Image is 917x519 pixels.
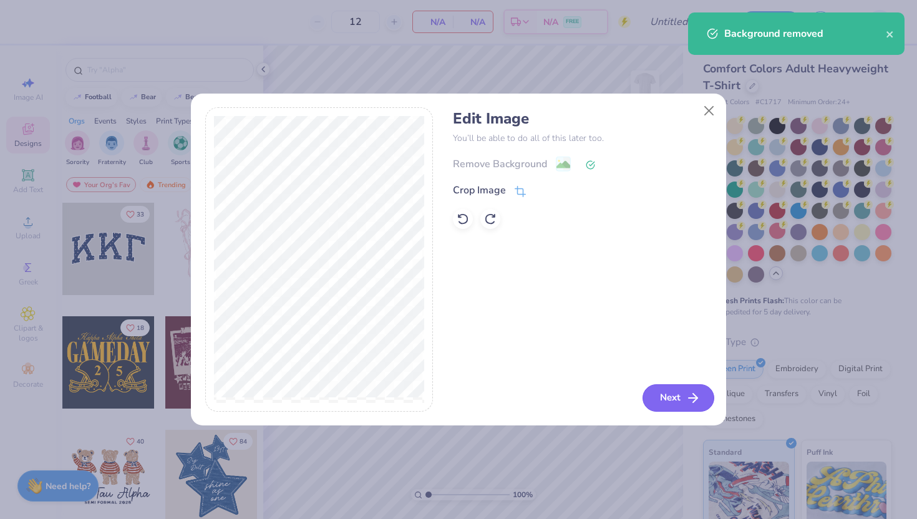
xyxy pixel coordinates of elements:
p: You’ll be able to do all of this later too. [453,132,712,145]
button: Close [697,99,721,122]
div: Background removed [724,26,886,41]
button: close [886,26,895,41]
button: Next [643,384,714,412]
div: Crop Image [453,183,506,198]
h4: Edit Image [453,110,712,128]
